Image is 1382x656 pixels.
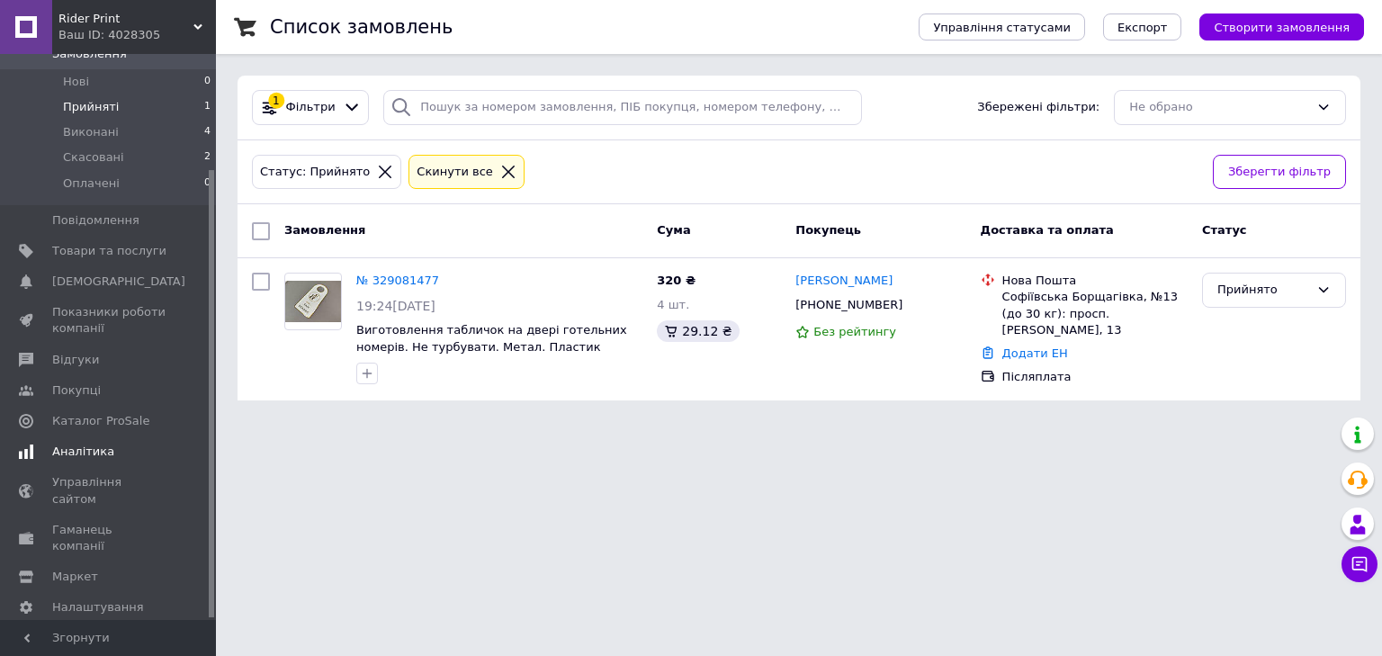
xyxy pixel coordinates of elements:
span: Відгуки [52,352,99,368]
span: Без рейтингу [813,325,896,338]
span: 4 [204,124,211,140]
span: Прийняті [63,99,119,115]
span: Управління статусами [933,21,1071,34]
span: Оплачені [63,175,120,192]
div: Післяплата [1002,369,1188,385]
span: Каталог ProSale [52,413,149,429]
span: Зберегти фільтр [1228,163,1331,182]
input: Пошук за номером замовлення, ПІБ покупця, номером телефону, Email, номером накладної [383,90,862,125]
span: Експорт [1117,21,1168,34]
span: Cума [657,223,690,237]
div: 29.12 ₴ [657,320,739,342]
span: Покупець [795,223,861,237]
div: Статус: Прийнято [256,163,373,182]
a: Виготовлення табличок на двері готельних номерів. Не турбувати. Метал. Пластик [356,323,627,354]
button: Створити замовлення [1199,13,1364,40]
span: 4 шт. [657,298,689,311]
button: Чат з покупцем [1342,546,1378,582]
div: Ваш ID: 4028305 [58,27,216,43]
a: Створити замовлення [1181,20,1364,33]
span: Збережені фільтри: [977,99,1099,116]
div: Не обрано [1129,98,1309,117]
span: Статус [1202,223,1247,237]
span: Нові [63,74,89,90]
span: [DEMOGRAPHIC_DATA] [52,274,185,290]
div: 1 [268,93,284,109]
span: Скасовані [63,149,124,166]
span: Створити замовлення [1214,21,1350,34]
span: 320 ₴ [657,274,695,287]
a: Фото товару [284,273,342,330]
button: Зберегти фільтр [1213,155,1346,190]
span: Показники роботи компанії [52,304,166,337]
div: Нова Пошта [1002,273,1188,289]
div: Cкинути все [413,163,497,182]
span: Налаштування [52,599,144,616]
a: [PERSON_NAME] [795,273,893,290]
span: Повідомлення [52,212,139,229]
button: Управління статусами [919,13,1085,40]
div: Прийнято [1217,281,1309,300]
span: Фільтри [286,99,336,116]
span: Виконані [63,124,119,140]
span: Rider Print [58,11,193,27]
a: Додати ЕН [1002,346,1068,360]
span: Маркет [52,569,98,585]
div: Софіївська Борщагівка, №13 (до 30 кг): просп. [PERSON_NAME], 13 [1002,289,1188,338]
span: Покупці [52,382,101,399]
span: Аналітика [52,444,114,460]
div: [PHONE_NUMBER] [792,293,906,317]
img: Фото товару [285,281,341,323]
span: 1 [204,99,211,115]
button: Експорт [1103,13,1182,40]
span: 0 [204,74,211,90]
span: 2 [204,149,211,166]
h1: Список замовлень [270,16,453,38]
span: Товари та послуги [52,243,166,259]
span: 19:24[DATE] [356,299,435,313]
span: 0 [204,175,211,192]
span: Доставка та оплата [981,223,1114,237]
span: Управління сайтом [52,474,166,507]
span: Замовлення [284,223,365,237]
span: Гаманець компанії [52,522,166,554]
a: № 329081477 [356,274,439,287]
